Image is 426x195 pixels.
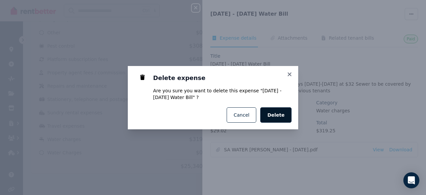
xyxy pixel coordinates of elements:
[227,107,256,123] button: Cancel
[267,112,285,118] span: Delete
[403,172,419,188] div: Open Intercom Messenger
[153,74,290,82] h3: Delete expense
[260,107,292,123] button: Delete
[153,87,290,101] p: Are you sure you want to delete this expense " [DATE] - [DATE] Water Bill " ?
